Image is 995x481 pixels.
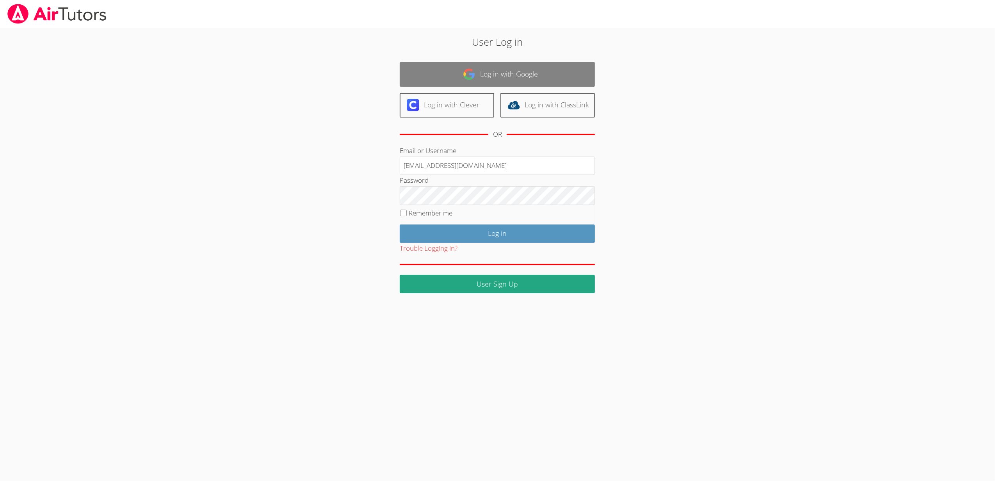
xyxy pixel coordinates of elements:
[400,93,494,118] a: Log in with Clever
[7,4,107,24] img: airtutors_banner-c4298cdbf04f3fff15de1276eac7730deb9818008684d7c2e4769d2f7ddbe033.png
[229,34,766,49] h2: User Log in
[400,176,429,185] label: Password
[493,129,502,140] div: OR
[463,68,475,80] img: google-logo-50288ca7cdecda66e5e0955fdab243c47b7ad437acaf1139b6f446037453330a.svg
[409,208,453,217] label: Remember me
[400,62,595,87] a: Log in with Google
[507,99,520,111] img: classlink-logo-d6bb404cc1216ec64c9a2012d9dc4662098be43eaf13dc465df04b49fa7ab582.svg
[400,243,457,254] button: Trouble Logging In?
[400,275,595,293] a: User Sign Up
[407,99,419,111] img: clever-logo-6eab21bc6e7a338710f1a6ff85c0baf02591cd810cc4098c63d3a4b26e2feb20.svg
[400,224,595,243] input: Log in
[400,146,456,155] label: Email or Username
[500,93,595,118] a: Log in with ClassLink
